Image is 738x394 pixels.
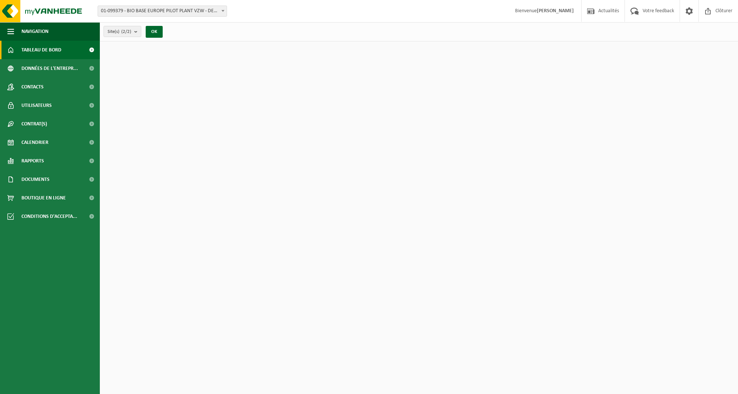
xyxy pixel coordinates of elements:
span: Boutique en ligne [21,189,66,207]
span: Contacts [21,78,44,96]
span: Navigation [21,22,48,41]
button: Site(s)(2/2) [104,26,141,37]
span: Utilisateurs [21,96,52,115]
strong: [PERSON_NAME] [537,8,574,14]
span: 01-099379 - BIO BASE EUROPE PILOT PLANT VZW - DESTELDONK [98,6,227,16]
span: Calendrier [21,133,48,152]
count: (2/2) [121,29,131,34]
span: Tableau de bord [21,41,61,59]
span: 01-099379 - BIO BASE EUROPE PILOT PLANT VZW - DESTELDONK [98,6,227,17]
span: Rapports [21,152,44,170]
span: Données de l'entrepr... [21,59,78,78]
span: Conditions d'accepta... [21,207,77,226]
span: Contrat(s) [21,115,47,133]
span: Site(s) [108,26,131,37]
span: Documents [21,170,50,189]
button: OK [146,26,163,38]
